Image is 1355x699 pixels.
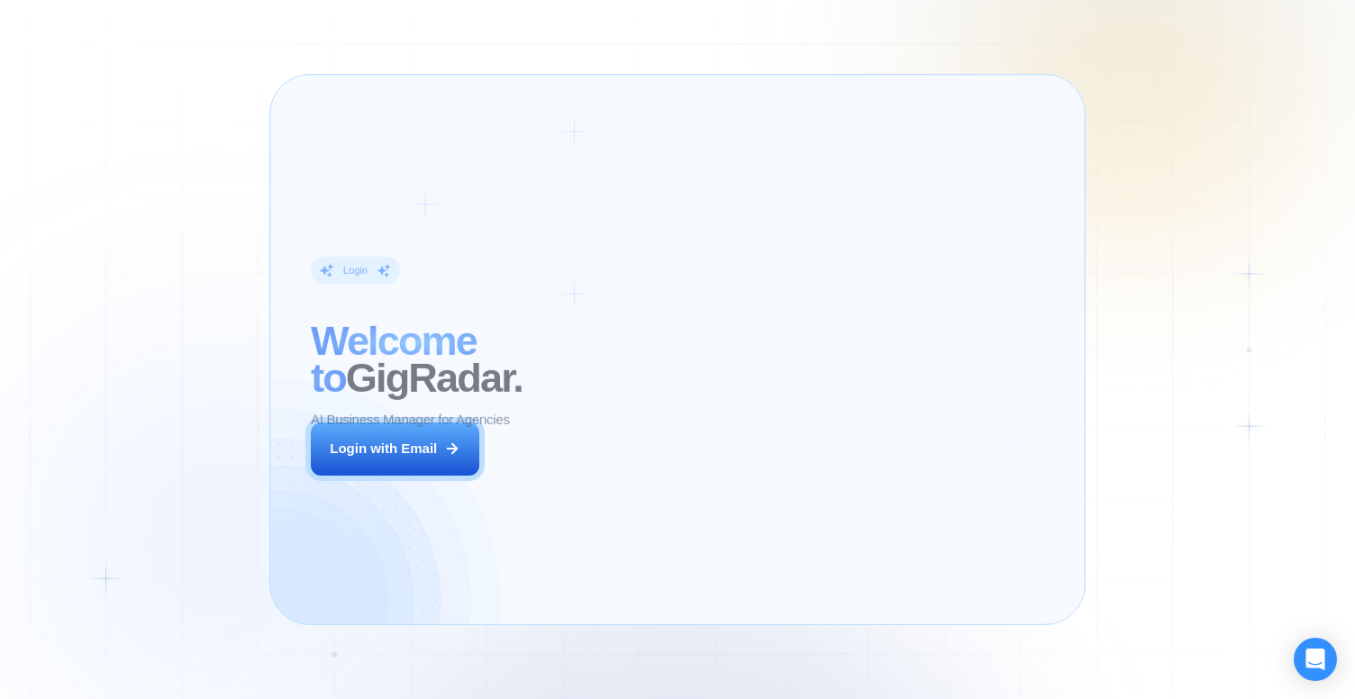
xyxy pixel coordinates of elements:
h2: ‍ GigRadar. [311,322,619,397]
p: Previously, we had a 5% to 7% reply rate on Upwork, but now our sales increased by 17%-20%. This ... [673,495,1030,570]
div: Digital Agency [763,465,838,478]
div: Login with Email [330,440,437,458]
span: Welcome to [311,318,477,401]
h2: The next generation of lead generation. [653,331,1050,405]
div: Open Intercom Messenger [1294,638,1337,681]
div: CEO [730,465,755,478]
div: Login [343,264,368,277]
div: [PERSON_NAME] [730,442,857,458]
button: Login with Email [311,422,478,475]
p: AI Business Manager for Agencies [311,410,510,429]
